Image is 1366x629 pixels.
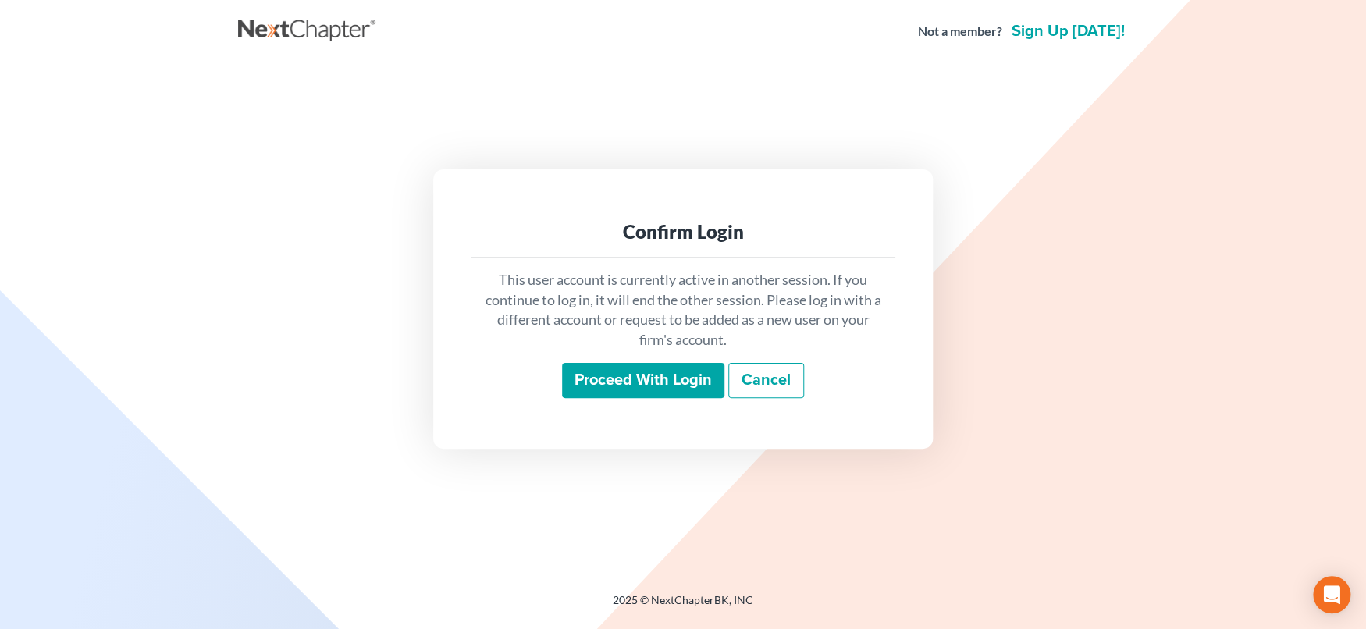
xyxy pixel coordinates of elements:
a: Cancel [728,363,804,399]
div: Confirm Login [483,219,883,244]
a: Sign up [DATE]! [1008,23,1128,39]
div: 2025 © NextChapterBK, INC [238,592,1128,620]
strong: Not a member? [918,23,1002,41]
p: This user account is currently active in another session. If you continue to log in, it will end ... [483,270,883,350]
input: Proceed with login [562,363,724,399]
div: Open Intercom Messenger [1313,576,1350,613]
